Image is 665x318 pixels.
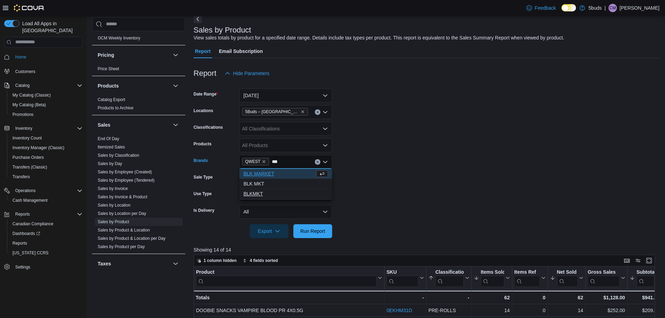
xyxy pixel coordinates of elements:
[10,110,36,119] a: Promotions
[387,308,412,313] a: 0EKHM31D
[10,134,45,142] a: Inventory Count
[194,246,659,253] p: Showing 14 of 14
[12,187,38,195] button: Operations
[10,220,82,228] span: Canadian Compliance
[514,269,540,287] div: Items Ref
[98,227,150,233] span: Sales by Product & Location
[196,269,376,276] div: Product
[1,262,85,272] button: Settings
[98,136,119,141] a: End Of Day
[92,96,185,115] div: Products
[171,260,180,268] button: Taxes
[194,69,216,78] h3: Report
[10,153,47,162] a: Purchase Orders
[98,35,140,41] span: OCM Weekly Inventory
[588,4,602,12] p: 5buds
[98,260,111,267] h3: Taxes
[10,144,82,152] span: Inventory Manager (Classic)
[254,224,284,238] span: Export
[1,81,85,90] button: Catalog
[7,172,85,182] button: Transfers
[171,82,180,90] button: Products
[15,54,26,60] span: Home
[245,108,299,115] span: 5Buds – [GEOGRAPHIC_DATA]
[435,269,464,276] div: Classification
[10,91,54,99] a: My Catalog (Classic)
[10,239,30,247] a: Reports
[322,109,328,115] button: Open list of options
[12,67,82,75] span: Customers
[629,293,659,302] div: $941.38
[387,269,424,287] button: SKU
[12,231,40,236] span: Dashboards
[557,269,577,276] div: Net Sold
[10,196,50,205] a: Cash Management
[92,34,185,45] div: OCM
[1,186,85,196] button: Operations
[98,194,147,200] span: Sales by Invoice & Product
[98,260,170,267] button: Taxes
[645,256,653,265] button: Enter fullscreen
[620,4,659,12] p: [PERSON_NAME]
[10,91,82,99] span: My Catalog (Classic)
[12,81,32,90] button: Catalog
[12,92,51,98] span: My Catalog (Classic)
[535,4,556,11] span: Feedback
[98,121,110,128] h3: Sales
[98,82,170,89] button: Products
[98,52,114,58] h3: Pricing
[524,1,559,15] a: Feedback
[7,219,85,229] button: Canadian Compliance
[219,44,263,58] span: Email Subscription
[98,97,125,102] a: Catalog Export
[7,238,85,248] button: Reports
[15,83,29,88] span: Catalog
[243,180,328,187] span: BLK MKT
[14,4,45,11] img: Cova
[243,190,328,197] span: BLKMKT
[4,49,82,290] nav: Complex example
[301,110,305,114] button: Remove 5Buds – Yorkton from selection in this group
[194,174,213,180] label: Sale Type
[15,188,36,193] span: Operations
[12,124,82,133] span: Inventory
[98,121,170,128] button: Sales
[12,250,48,256] span: [US_STATE] CCRS
[10,153,82,162] span: Purchase Orders
[98,194,147,199] a: Sales by Invoice & Product
[194,191,212,197] label: Use Type
[12,263,33,271] a: Settings
[10,101,49,109] a: My Catalog (Beta)
[587,269,625,287] button: Gross Sales
[196,306,382,315] div: DOOBIE SNACKS VAMPIRE BLOOD PR 4X0.5G
[194,256,239,265] button: 1 column hidden
[387,269,418,287] div: SKU URL
[98,186,128,191] a: Sales by Invoice
[98,203,131,208] a: Sales by Location
[92,65,185,76] div: Pricing
[204,258,237,263] span: 1 column hidden
[222,66,272,80] button: Hide Parameters
[7,100,85,110] button: My Catalog (Beta)
[10,134,82,142] span: Inventory Count
[10,196,82,205] span: Cash Management
[12,221,53,227] span: Canadian Compliance
[10,229,43,238] a: Dashboards
[588,306,625,315] div: $252.00
[239,179,332,189] button: BLK MKT
[7,153,85,162] button: Purchase Orders
[98,219,129,224] a: Sales by Product
[12,198,47,203] span: Cash Management
[587,293,625,302] div: $1,128.00
[550,293,583,302] div: 62
[98,66,119,72] span: Price Sheet
[1,209,85,219] button: Reports
[7,143,85,153] button: Inventory Manager (Classic)
[194,158,208,163] label: Brands
[1,52,85,62] button: Home
[12,53,29,61] a: Home
[98,105,133,111] span: Products to Archive
[550,269,583,287] button: Net Sold
[196,269,382,287] button: Product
